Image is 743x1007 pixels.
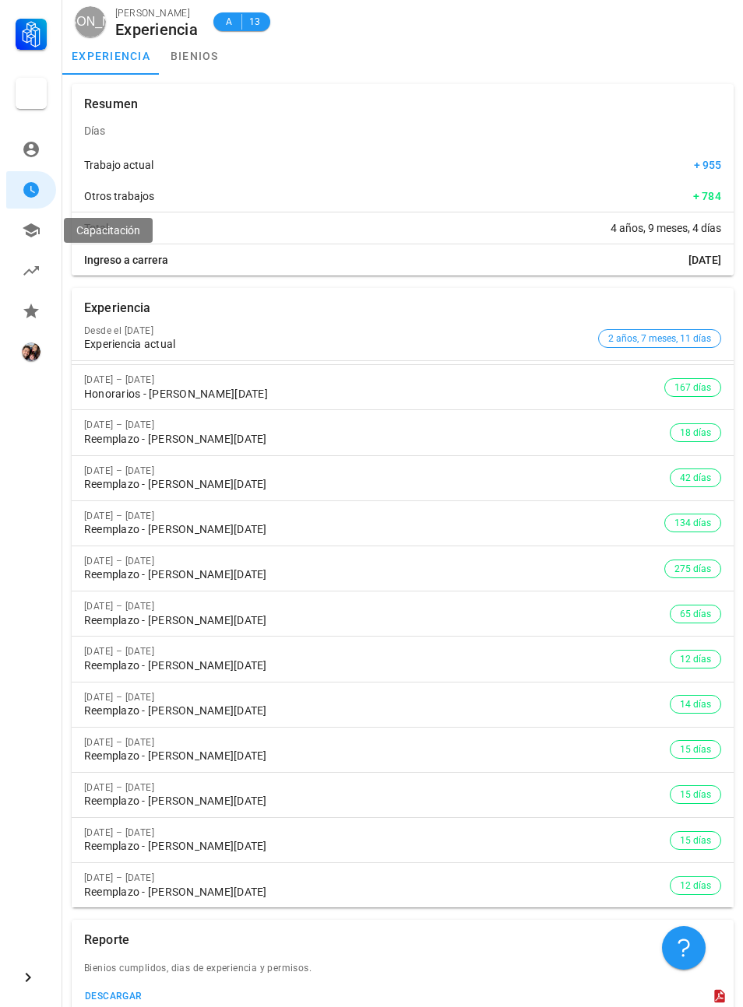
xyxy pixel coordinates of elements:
[680,605,711,623] span: 65 días
[693,188,721,204] span: + 784
[115,5,198,21] div: [PERSON_NAME]
[72,112,734,149] div: Días
[680,877,711,894] span: 12 días
[84,84,138,125] div: Resumen
[78,985,149,1007] button: descargar
[694,157,721,173] span: + 955
[611,220,721,236] span: 4 años, 9 meses, 4 días
[84,556,664,567] div: [DATE] – [DATE]
[39,6,142,37] span: [PERSON_NAME]
[84,920,129,960] div: Reporte
[674,379,711,396] span: 167 días
[84,704,670,718] div: Reemplazo - [PERSON_NAME][DATE]
[84,782,670,793] div: [DATE] – [DATE]
[84,692,670,703] div: [DATE] – [DATE]
[84,419,670,430] div: [DATE] – [DATE]
[84,886,670,899] div: Reemplazo - [PERSON_NAME][DATE]
[84,220,108,236] span: Total
[72,960,734,985] div: Bienios cumplidos, dias de experiencia y permisos.
[62,37,160,75] a: experiencia
[84,388,664,401] div: Honorarios - [PERSON_NAME][DATE]
[115,21,198,38] div: Experiencia
[84,374,664,385] div: [DATE] – [DATE]
[84,433,670,446] div: Reemplazo - [PERSON_NAME][DATE]
[84,288,151,328] div: Experiencia
[84,465,670,476] div: [DATE] – [DATE]
[680,696,711,713] span: 14 días
[248,14,261,30] span: 13
[84,478,670,491] div: Reemplazo - [PERSON_NAME][DATE]
[84,325,592,336] div: Desde el [DATE]
[22,342,40,361] div: avatar
[84,568,664,581] div: Reemplazo - [PERSON_NAME][DATE]
[223,14,235,30] span: A
[688,252,721,268] span: [DATE]
[84,646,670,657] div: [DATE] – [DATE]
[84,991,143,1002] div: descargar
[84,157,153,173] span: Trabajo actual
[84,614,670,627] div: Reemplazo - [PERSON_NAME][DATE]
[680,786,711,803] span: 15 días
[84,601,670,612] div: [DATE] – [DATE]
[680,741,711,758] span: 15 días
[674,514,711,532] span: 134 días
[680,424,711,441] span: 18 días
[84,840,670,853] div: Reemplazo - [PERSON_NAME][DATE]
[84,872,670,883] div: [DATE] – [DATE]
[84,795,670,808] div: Reemplazo - [PERSON_NAME][DATE]
[84,827,670,838] div: [DATE] – [DATE]
[84,749,670,763] div: Reemplazo - [PERSON_NAME][DATE]
[84,188,154,204] span: Otros trabajos
[160,37,230,75] a: bienios
[84,659,670,672] div: Reemplazo - [PERSON_NAME][DATE]
[84,737,670,748] div: [DATE] – [DATE]
[674,560,711,577] span: 275 días
[75,6,106,37] div: avatar
[680,469,711,486] span: 42 días
[608,330,711,347] span: 2 años, 7 meses, 11 días
[84,338,592,351] div: Experiencia actual
[84,523,664,536] div: Reemplazo - [PERSON_NAME][DATE]
[680,651,711,668] span: 12 días
[680,832,711,849] span: 15 días
[84,252,168,268] span: Ingreso a carrera
[84,511,664,521] div: [DATE] – [DATE]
